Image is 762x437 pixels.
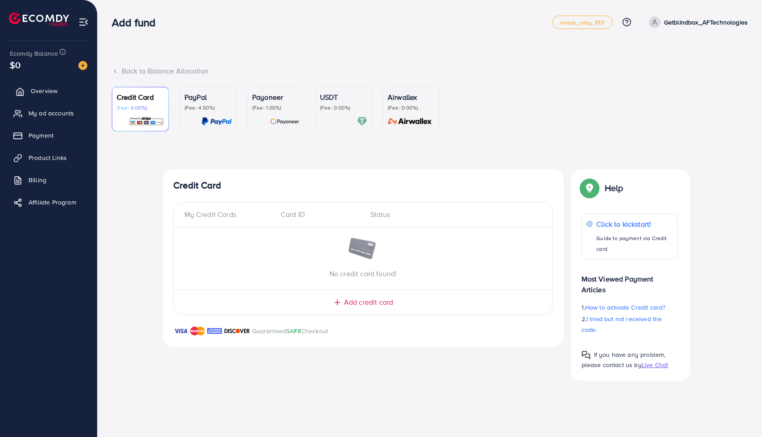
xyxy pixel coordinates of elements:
[129,116,164,127] img: card
[585,303,665,312] span: How to activate Credit card?
[363,209,542,220] div: Status
[7,104,90,122] a: My ad accounts
[388,104,435,111] p: (Fee: 0.00%)
[582,180,598,196] img: Popup guide
[174,268,553,279] p: No credit card found!
[173,326,188,336] img: brand
[344,297,393,307] span: Add credit card
[605,183,623,193] p: Help
[582,314,662,334] span: I tried but not received the code.
[286,327,301,335] span: SAFE
[117,104,164,111] p: (Fee: 4.00%)
[112,66,748,76] div: Back to Balance Allocation
[112,16,163,29] h3: Add fund
[270,116,299,127] img: card
[385,116,435,127] img: card
[582,350,666,369] span: If you have any problem, please contact us by
[582,266,678,295] p: Most Viewed Payment Articles
[724,397,755,430] iframe: Chat
[29,131,53,140] span: Payment
[29,176,46,184] span: Billing
[582,351,590,359] img: Popup guide
[207,326,222,336] img: brand
[184,104,232,111] p: (Fee: 4.50%)
[560,20,605,25] span: metap_oday_REF
[552,16,613,29] a: metap_oday_REF
[190,326,205,336] img: brand
[645,16,748,28] a: Getblindbox_AFTechnologies
[252,326,328,336] p: Guaranteed Checkout
[10,49,58,58] span: Ecomdy Balance
[664,17,748,28] p: Getblindbox_AFTechnologies
[117,92,164,102] p: Credit Card
[7,171,90,189] a: Billing
[29,109,74,118] span: My ad accounts
[596,233,672,254] p: Guide to payment via Credit card
[7,127,90,144] a: Payment
[29,153,67,162] span: Product Links
[78,61,87,70] img: image
[224,326,250,336] img: brand
[29,198,76,207] span: Affiliate Program
[10,58,20,71] span: $0
[388,92,435,102] p: Airwallex
[357,116,367,127] img: card
[184,209,274,220] div: My Credit Cards
[582,314,678,335] p: 2.
[201,116,232,127] img: card
[7,82,90,100] a: Overview
[348,238,379,261] img: image
[7,193,90,211] a: Affiliate Program
[173,180,553,191] h4: Credit Card
[320,92,367,102] p: USDT
[78,17,89,27] img: menu
[274,209,363,220] div: Card ID
[582,302,678,313] p: 1.
[7,149,90,167] a: Product Links
[596,219,672,229] p: Click to kickstart!
[9,12,69,26] img: logo
[320,104,367,111] p: (Fee: 0.00%)
[252,104,299,111] p: (Fee: 1.00%)
[252,92,299,102] p: Payoneer
[642,360,668,369] span: Live Chat
[31,86,57,95] span: Overview
[184,92,232,102] p: PayPal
